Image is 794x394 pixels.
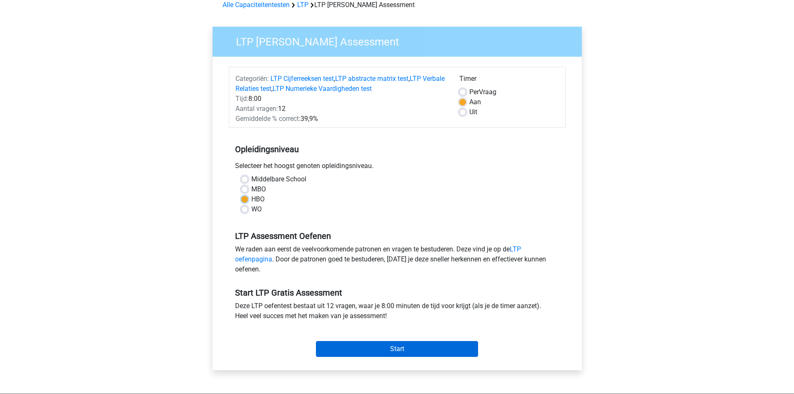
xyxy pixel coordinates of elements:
div: We raden aan eerst de veelvoorkomende patronen en vragen te bestuderen. Deze vind je op de . Door... [229,244,566,278]
div: Selecteer het hoogst genoten opleidingsniveau. [229,161,566,174]
span: Aantal vragen: [235,105,278,113]
label: Aan [469,97,481,107]
h5: LTP Assessment Oefenen [235,231,559,241]
div: 8:00 [229,94,453,104]
a: LTP Numerieke Vaardigheden test [273,85,372,93]
label: Uit [469,107,477,117]
h5: Opleidingsniveau [235,141,559,158]
span: Per [469,88,479,96]
h3: LTP [PERSON_NAME] Assessment [226,32,576,48]
label: WO [251,204,262,214]
label: Vraag [469,87,496,97]
div: Deze LTP oefentest bestaat uit 12 vragen, waar je 8:00 minuten de tijd voor krijgt (als je de tim... [229,301,566,324]
div: Timer [459,74,559,87]
input: Start [316,341,478,357]
a: LTP [297,1,308,9]
span: Categoriën: [235,75,269,83]
div: , , , [229,74,453,94]
div: 39,9% [229,114,453,124]
a: Alle Capaciteitentesten [223,1,290,9]
label: MBO [251,184,266,194]
div: 12 [229,104,453,114]
a: LTP abstracte matrix test [335,75,408,83]
span: Gemiddelde % correct: [235,115,301,123]
label: Middelbare School [251,174,306,184]
label: HBO [251,194,265,204]
span: Tijd: [235,95,248,103]
a: LTP Cijferreeksen test [271,75,334,83]
h5: Start LTP Gratis Assessment [235,288,559,298]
